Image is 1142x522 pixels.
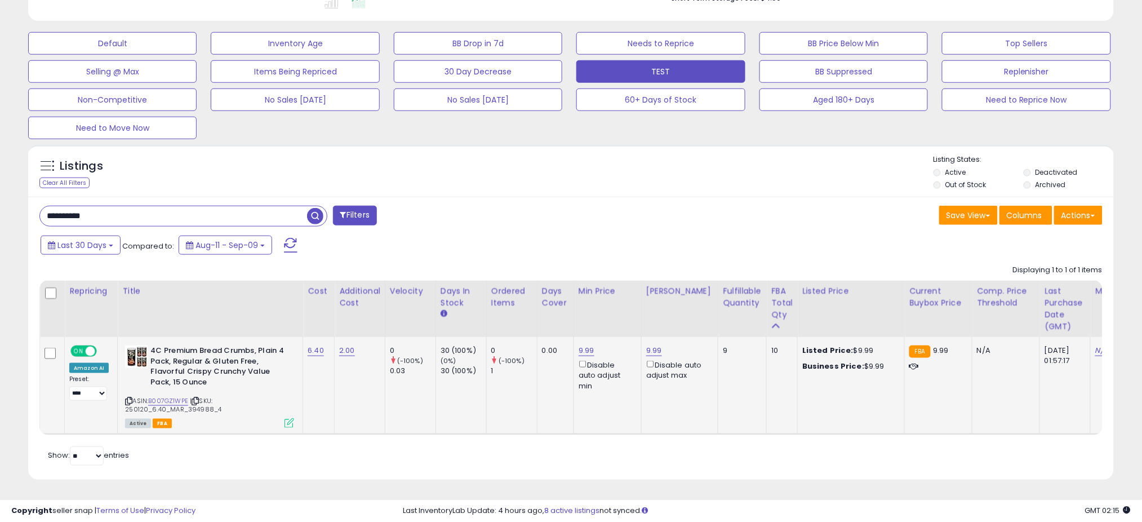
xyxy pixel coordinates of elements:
div: ASIN: [125,346,294,427]
a: 8 active listings [544,505,599,516]
div: Listed Price [802,285,900,297]
span: Aug-11 - Sep-09 [195,240,258,251]
b: Business Price: [802,361,864,371]
b: 4C Premium Bread Crumbs, Plain 4 Pack, Regular & Gluten Free, Flavorful Crispy Crunchy Value Pack... [150,346,287,390]
div: Additional Cost [339,285,380,309]
span: Columns [1007,210,1042,221]
button: Non-Competitive [28,89,197,111]
div: Amazon AI [69,363,109,373]
button: Last 30 Days [41,236,121,255]
div: Preset: [69,375,109,401]
button: TEST [576,60,745,83]
small: FBA [909,346,930,358]
div: Clear All Filters [39,178,90,188]
a: N/A [1095,345,1109,356]
small: (0%) [441,356,456,365]
div: Displaying 1 to 1 of 1 items [1013,265,1103,276]
div: 0.03 [390,366,436,376]
div: Days In Stock [441,285,482,309]
button: 30 Day Decrease [394,60,562,83]
button: Replenisher [942,60,1110,83]
a: 2.00 [339,345,355,356]
button: Inventory Age [211,32,379,55]
div: Repricing [69,285,113,297]
div: Ordered Items [491,285,532,309]
label: Active [945,167,966,177]
small: Days In Stock. [441,309,447,319]
a: B007GZ1WPE [148,396,188,406]
button: Need to Move Now [28,117,197,139]
span: Last 30 Days [57,240,106,251]
div: Last Purchase Date (GMT) [1045,285,1086,333]
div: $9.99 [802,361,896,371]
button: Default [28,32,197,55]
div: Last InventoryLab Update: 4 hours ago, not synced. [403,506,1131,516]
button: Columns [999,206,1052,225]
span: | SKU: 250120_6.40_MAR_394988_4 [125,396,221,413]
div: 30 (100%) [441,346,486,356]
button: Selling @ Max [28,60,197,83]
div: 9 [723,346,758,356]
div: 30 (100%) [441,366,486,376]
button: Filters [333,206,377,225]
div: $9.99 [802,346,896,356]
span: OFF [95,347,113,356]
label: Out of Stock [945,180,987,189]
a: Terms of Use [96,505,144,516]
div: Fulfillable Quantity [723,285,762,309]
div: Min Price [579,285,637,297]
div: seller snap | | [11,506,195,516]
button: Need to Reprice Now [942,89,1110,111]
div: 1 [491,366,537,376]
a: Privacy Policy [146,505,195,516]
button: Actions [1054,206,1103,225]
div: Disable auto adjust min [579,359,633,391]
span: FBA [153,419,172,428]
button: Aged 180+ Days [759,89,928,111]
a: 6.40 [308,345,324,356]
button: BB Price Below Min [759,32,928,55]
div: 0 [390,346,436,356]
button: Top Sellers [942,32,1110,55]
strong: Copyright [11,505,52,516]
h5: Listings [60,158,103,174]
a: 9.99 [579,345,594,356]
span: All listings currently available for purchase on Amazon [125,419,151,428]
div: 10 [771,346,789,356]
small: (-100%) [499,356,525,365]
div: 0.00 [542,346,565,356]
div: N/A [977,346,1031,356]
button: BB Drop in 7d [394,32,562,55]
div: Comp. Price Threshold [977,285,1035,309]
div: Disable auto adjust max [646,359,709,381]
div: 0 [491,346,537,356]
small: (-100%) [397,356,423,365]
label: Archived [1035,180,1065,189]
span: Show: entries [48,450,129,461]
div: Current Buybox Price [909,285,967,309]
button: No Sales [DATE] [211,89,379,111]
span: ON [72,347,86,356]
div: Cost [308,285,330,297]
div: Days Cover [542,285,569,309]
button: BB Suppressed [759,60,928,83]
span: Compared to: [122,241,174,251]
button: No Sales [DATE] [394,89,562,111]
button: Items Being Repriced [211,60,379,83]
div: FBA Total Qty [771,285,793,321]
button: Aug-11 - Sep-09 [179,236,272,255]
button: Needs to Reprice [576,32,745,55]
button: 60+ Days of Stock [576,89,745,111]
span: 2025-10-10 02:15 GMT [1085,505,1131,516]
div: [DATE] 01:57:17 [1045,346,1082,366]
a: 9.99 [646,345,662,356]
div: Title [122,285,298,297]
button: Save View [939,206,998,225]
b: Listed Price: [802,345,854,356]
div: [PERSON_NAME] [646,285,713,297]
p: Listing States: [934,154,1114,165]
div: Velocity [390,285,431,297]
label: Deactivated [1035,167,1077,177]
div: MAP [1095,285,1114,297]
img: 51bPvsl29jL._SL40_.jpg [125,346,148,368]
